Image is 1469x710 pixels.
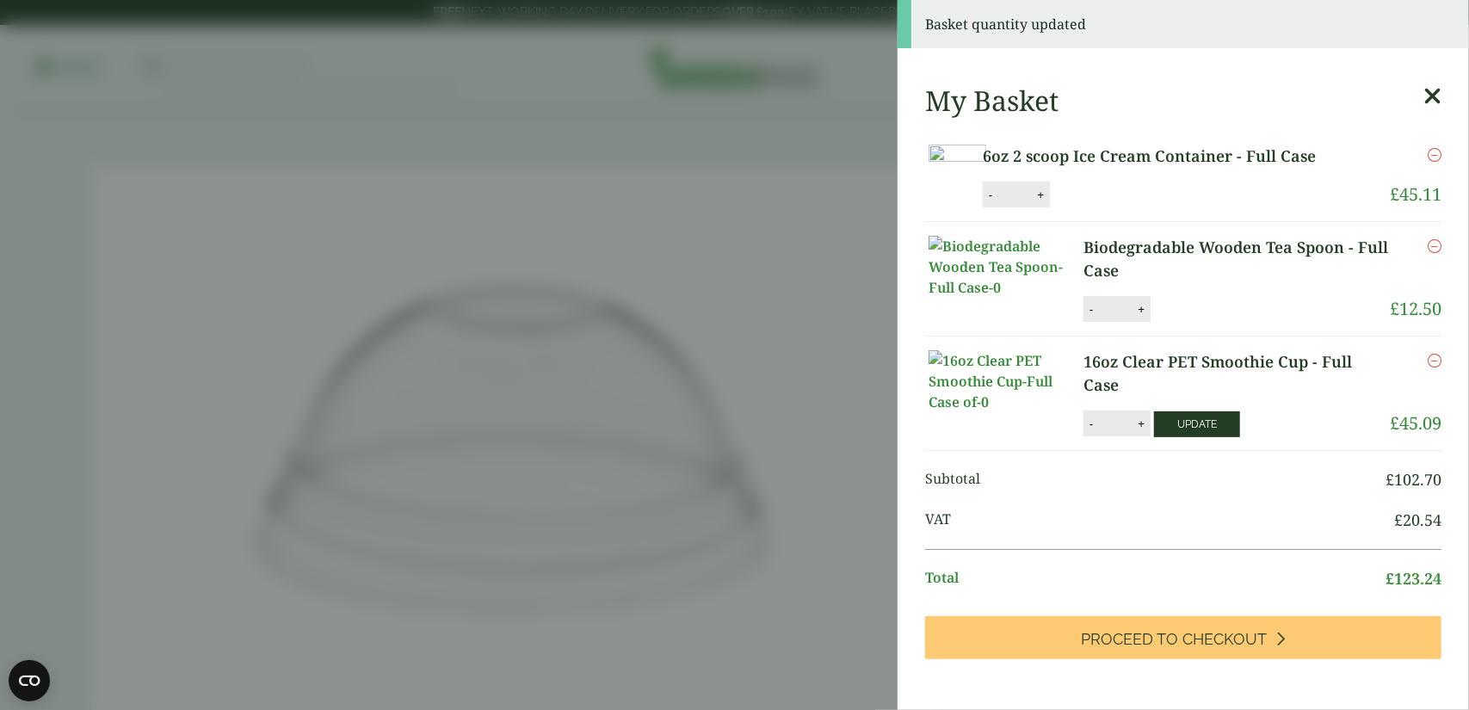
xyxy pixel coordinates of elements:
span: £ [1390,182,1399,206]
button: Update [1154,411,1240,437]
span: £ [1390,411,1399,435]
bdi: 20.54 [1394,509,1441,530]
span: £ [1394,509,1403,530]
button: + [1032,188,1049,202]
bdi: 45.09 [1390,411,1441,435]
img: 16oz Clear PET Smoothie Cup-Full Case of-0 [929,350,1083,412]
a: Remove this item [1428,350,1441,371]
a: Remove this item [1428,236,1441,256]
button: Open CMP widget [9,660,50,701]
img: Biodegradable Wooden Tea Spoon-Full Case-0 [929,236,1083,298]
h2: My Basket [925,84,1059,117]
bdi: 123.24 [1386,568,1441,589]
span: £ [1390,297,1399,320]
a: Proceed to Checkout [925,616,1441,659]
button: - [1084,302,1098,317]
span: £ [1386,469,1394,490]
a: 16oz Clear PET Smoothie Cup - Full Case [1083,350,1390,397]
span: Total [925,567,1386,590]
button: - [1084,417,1098,431]
bdi: 12.50 [1390,297,1441,320]
a: Remove this item [1428,145,1441,165]
bdi: 45.11 [1390,182,1441,206]
bdi: 102.70 [1386,469,1441,490]
span: Proceed to Checkout [1082,630,1268,649]
a: Biodegradable Wooden Tea Spoon - Full Case [1083,236,1390,282]
button: - [984,188,997,202]
span: VAT [925,509,1394,532]
button: + [1133,417,1150,431]
span: £ [1386,568,1394,589]
button: + [1133,302,1150,317]
a: 6oz 2 scoop Ice Cream Container - Full Case [983,145,1353,168]
span: Subtotal [925,468,1386,491]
